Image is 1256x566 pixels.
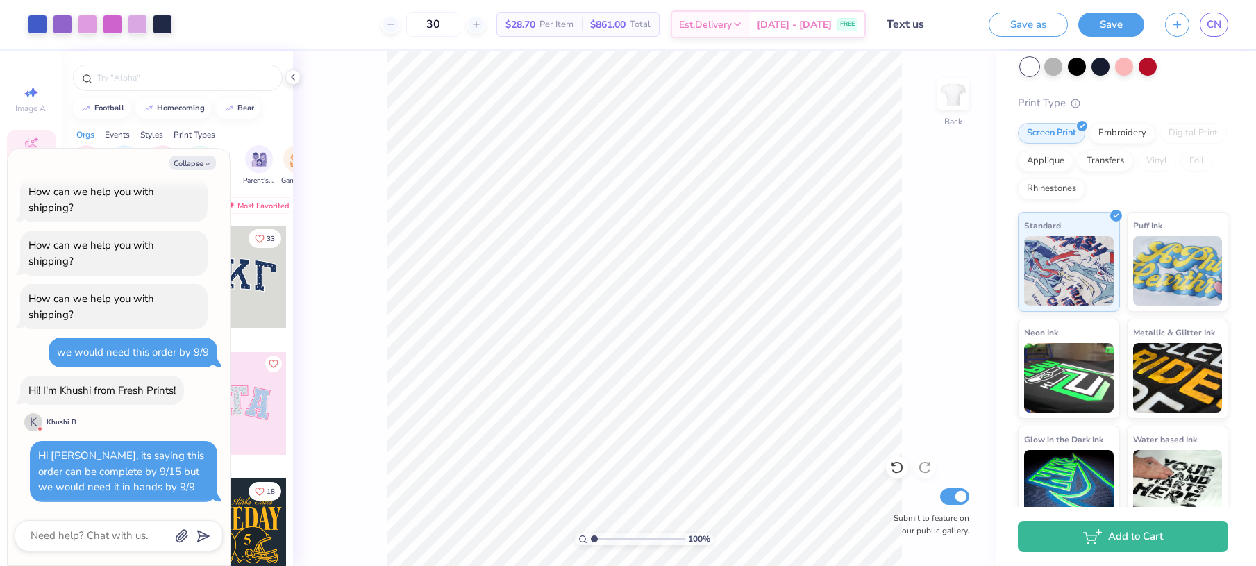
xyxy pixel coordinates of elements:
[157,104,205,112] div: homecoming
[679,17,732,32] span: Est. Delivery
[1159,123,1227,144] div: Digital Print
[109,145,140,186] div: filter for Fraternity
[72,145,100,186] div: filter for Sorority
[1133,325,1215,340] span: Metallic & Glitter Ink
[1078,13,1144,37] button: Save
[243,145,275,186] button: filter button
[28,292,154,322] div: How can we help you with shipping?
[105,128,130,141] div: Events
[249,229,281,248] button: Like
[267,235,275,242] span: 33
[249,482,281,501] button: Like
[1024,236,1114,306] img: Standard
[944,115,962,128] div: Back
[757,17,832,32] span: [DATE] - [DATE]
[1133,450,1223,519] img: Water based Ink
[630,17,651,32] span: Total
[989,13,1068,37] button: Save as
[15,103,48,114] span: Image AI
[1024,343,1114,413] img: Neon Ink
[187,145,215,186] button: filter button
[290,151,305,167] img: Game Day Image
[1133,432,1197,447] span: Water based Ink
[1207,17,1221,33] span: CN
[28,185,154,215] div: How can we help you with shipping?
[237,104,254,112] div: bear
[187,145,215,186] div: filter for Sports
[590,17,626,32] span: $861.00
[1024,432,1103,447] span: Glow in the Dark Ink
[217,197,296,214] div: Most Favorited
[1018,123,1085,144] div: Screen Print
[24,413,42,431] div: K
[72,145,100,186] button: filter button
[135,98,211,119] button: homecoming
[1018,151,1073,172] div: Applique
[265,356,282,372] button: Like
[1200,13,1228,37] a: CN
[149,145,176,186] div: filter for Club
[281,176,313,186] span: Game Day
[1133,218,1162,233] span: Puff Ink
[1078,151,1133,172] div: Transfers
[1137,151,1176,172] div: Vinyl
[281,145,313,186] button: filter button
[169,156,216,170] button: Collapse
[76,128,94,141] div: Orgs
[216,98,260,119] button: bear
[939,81,967,108] img: Back
[281,145,313,186] div: filter for Game Day
[1180,151,1213,172] div: Foil
[1133,236,1223,306] img: Puff Ink
[47,417,76,428] div: Khushi B
[876,10,978,38] input: Untitled Design
[505,17,535,32] span: $28.70
[1018,521,1228,552] button: Add to Cart
[688,533,710,545] span: 100 %
[81,104,92,113] img: trend_line.gif
[224,104,235,113] img: trend_line.gif
[143,104,154,113] img: trend_line.gif
[840,19,855,29] span: FREE
[94,104,124,112] div: football
[267,488,275,495] span: 18
[28,238,154,268] div: How can we help you with shipping?
[1024,325,1058,340] span: Neon Ink
[1133,343,1223,413] img: Metallic & Glitter Ink
[1018,95,1228,111] div: Print Type
[174,128,215,141] div: Print Types
[243,145,275,186] div: filter for Parent's Weekend
[1089,123,1155,144] div: Embroidery
[1024,450,1114,519] img: Glow in the Dark Ink
[1024,218,1061,233] span: Standard
[140,128,163,141] div: Styles
[149,145,176,186] button: filter button
[96,71,274,85] input: Try "Alpha"
[73,98,131,119] button: football
[243,176,275,186] span: Parent's Weekend
[1018,178,1085,199] div: Rhinestones
[886,512,969,537] label: Submit to feature on our public gallery.
[406,12,460,37] input: – –
[28,383,176,397] div: Hi! I'm Khushi from Fresh Prints!
[109,145,140,186] button: filter button
[539,17,573,32] span: Per Item
[38,449,204,494] div: Hi [PERSON_NAME], its saying this order can be complete by 9/15 but we would need it in hands by 9/9
[57,345,209,359] div: we would need this order by 9/9
[251,151,267,167] img: Parent's Weekend Image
